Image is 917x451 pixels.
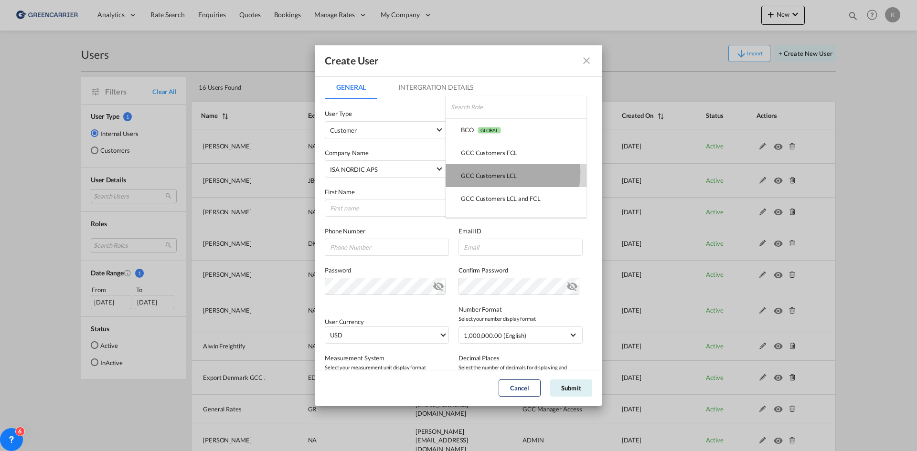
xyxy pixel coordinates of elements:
div: BCO [461,126,501,134]
div: GCC Customers LCL and FCL [461,194,541,203]
div: Green Carrier Customer [461,217,527,226]
div: GCC Customers LCL [461,171,517,180]
span: GLOBAL [478,127,501,134]
input: Search Role [451,95,586,118]
div: GCC Customers FCL [461,148,517,157]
